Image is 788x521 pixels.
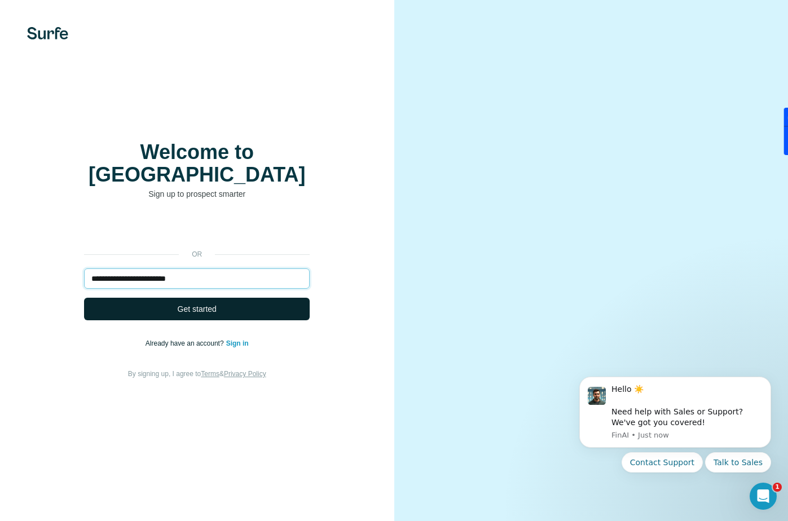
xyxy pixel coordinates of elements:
p: or [179,249,215,259]
span: 1 [773,483,782,492]
span: Get started [178,303,217,315]
img: Surfe's logo [27,27,68,39]
a: Privacy Policy [224,370,266,378]
iframe: Intercom notifications message [562,363,788,515]
a: Sign in [226,339,249,347]
p: Sign up to prospect smarter [84,188,310,200]
h1: Welcome to [GEOGRAPHIC_DATA] [84,141,310,186]
button: Get started [84,298,310,320]
iframe: Sign in with Google Button [78,217,315,241]
span: Already have an account? [146,339,226,347]
a: Terms [201,370,219,378]
iframe: Intercom live chat [750,483,777,510]
span: By signing up, I agree to & [128,370,266,378]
